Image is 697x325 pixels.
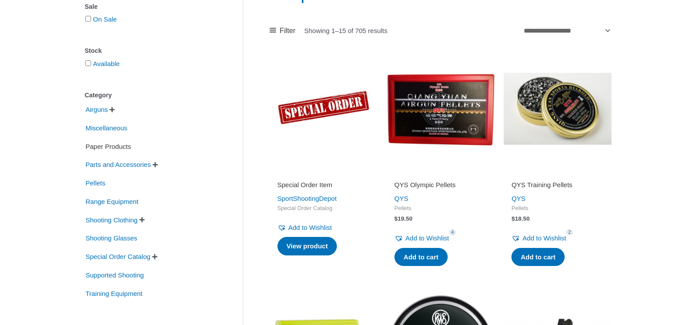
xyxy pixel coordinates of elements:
a: Filter [270,24,296,37]
span: $ [394,215,398,222]
a: Range Equipment [85,197,139,205]
span: Parts and Accessories [85,157,152,172]
span: $ [511,215,515,222]
span: Add to Wishlist [288,224,332,231]
a: Special Order Catalog [85,252,152,260]
div: Sale [85,0,216,13]
span: Pellets [511,205,604,212]
iframe: Customer reviews powered by Trustpilot [511,168,604,179]
select: Shop order [521,23,612,38]
span: Special Order Catalog [85,249,152,264]
img: QYS Olympic Pellets [387,55,495,163]
img: QYS Training Pellets [504,55,612,163]
a: Special Order Item [277,181,370,192]
span:  [109,107,115,113]
a: Airguns [85,105,109,113]
a: Shooting Glasses [85,234,139,241]
a: Add to Wishlist [277,222,332,234]
input: Available [85,60,91,66]
div: Stock [85,44,216,57]
span: Filter [280,24,296,37]
a: On Sale [93,15,117,23]
iframe: Customer reviews powered by Trustpilot [394,168,487,179]
a: QYS [511,195,525,202]
bdi: 19.50 [394,215,412,222]
span: Pellets [394,205,487,212]
h2: Special Order Item [277,181,370,189]
a: Miscellaneous [85,124,128,131]
a: Add to cart: “QYS Olympic Pellets” [394,248,448,266]
a: Training Equipment [85,289,144,296]
span: Shooting Clothing [85,213,139,228]
a: QYS Olympic Pellets [394,181,487,192]
a: Shooting Clothing [85,215,139,223]
a: Parts and Accessories [85,160,152,168]
span: Add to Wishlist [522,234,566,242]
a: Add to cart: “QYS Training Pellets” [511,248,565,266]
a: Pellets [85,179,106,186]
span: Miscellaneous [85,121,128,136]
p: Showing 1–15 of 705 results [304,27,387,34]
span:  [139,217,145,223]
a: QYS [394,195,409,202]
span:  [152,254,157,260]
span: Supported Shooting [85,268,145,283]
span: Training Equipment [85,286,144,301]
a: Add to Wishlist [394,232,449,244]
a: Available [93,60,120,67]
span: Range Equipment [85,194,139,209]
a: Paper Products [85,142,132,149]
input: On Sale [85,16,91,22]
a: SportShootingDepot [277,195,337,202]
a: Read more about “Special Order Item” [277,237,337,255]
iframe: Customer reviews powered by Trustpilot [277,168,370,179]
span: Add to Wishlist [405,234,449,242]
bdi: 18.50 [511,215,529,222]
a: Supported Shooting [85,271,145,278]
span:  [153,162,158,168]
span: Pellets [85,176,106,191]
a: QYS Training Pellets [511,181,604,192]
span: Paper Products [85,139,132,154]
h2: QYS Training Pellets [511,181,604,189]
span: Shooting Glasses [85,231,139,246]
a: Add to Wishlist [511,232,566,244]
span: Airguns [85,102,109,117]
span: 2 [566,229,573,236]
span: Special Order Catalog [277,205,370,212]
h2: QYS Olympic Pellets [394,181,487,189]
img: Special Order Item [270,55,378,163]
div: Category [85,89,216,102]
span: 4 [449,229,456,236]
